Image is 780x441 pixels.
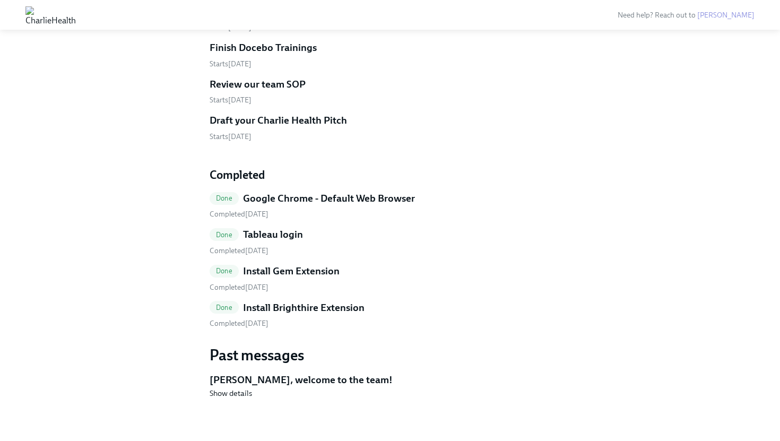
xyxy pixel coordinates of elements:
a: [PERSON_NAME] [697,11,755,20]
a: DoneGoogle Chrome - Default Web Browser Completed[DATE] [210,192,570,220]
a: Review our team SOPStarts[DATE] [210,77,570,106]
span: Done [210,267,239,275]
span: Done [210,231,239,239]
h5: Tableau login [243,228,303,241]
span: Tuesday, August 19th 2025, 9:30 am [210,96,252,105]
a: DoneInstall Gem Extension Completed[DATE] [210,264,570,292]
span: Sunday, August 17th 2025, 8:35 pm [210,319,268,328]
h5: Install Brighthire Extension [243,301,365,315]
span: Friday, August 22nd 2025, 2:10 pm [210,132,252,141]
span: Done [210,194,239,202]
span: Sunday, August 17th 2025, 8:31 pm [210,246,268,255]
span: Tuesday, August 19th 2025, 9:00 am [210,59,252,68]
h5: Draft your Charlie Health Pitch [210,114,347,127]
h5: Install Gem Extension [243,264,340,278]
a: Draft your Charlie Health PitchStarts[DATE] [210,114,570,142]
h5: Google Chrome - Default Web Browser [243,192,415,205]
h5: [PERSON_NAME], welcome to the team! [210,373,570,387]
h5: Finish Docebo Trainings [210,41,317,55]
h5: Review our team SOP [210,77,306,91]
img: CharlieHealth [25,6,76,23]
h3: Past messages [210,345,570,365]
span: Sunday, August 17th 2025, 8:34 pm [210,283,268,292]
a: DoneInstall Brighthire Extension Completed[DATE] [210,301,570,329]
a: Finish Docebo TrainingsStarts[DATE] [210,41,570,69]
span: Done [210,304,239,312]
span: Monday, August 18th 2025, 2:30 pm [210,23,252,32]
h4: Completed [210,167,570,183]
button: Show details [210,388,252,399]
span: Sunday, August 17th 2025, 8:09 pm [210,210,268,219]
a: DoneTableau login Completed[DATE] [210,228,570,256]
span: Need help? Reach out to [618,11,755,20]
